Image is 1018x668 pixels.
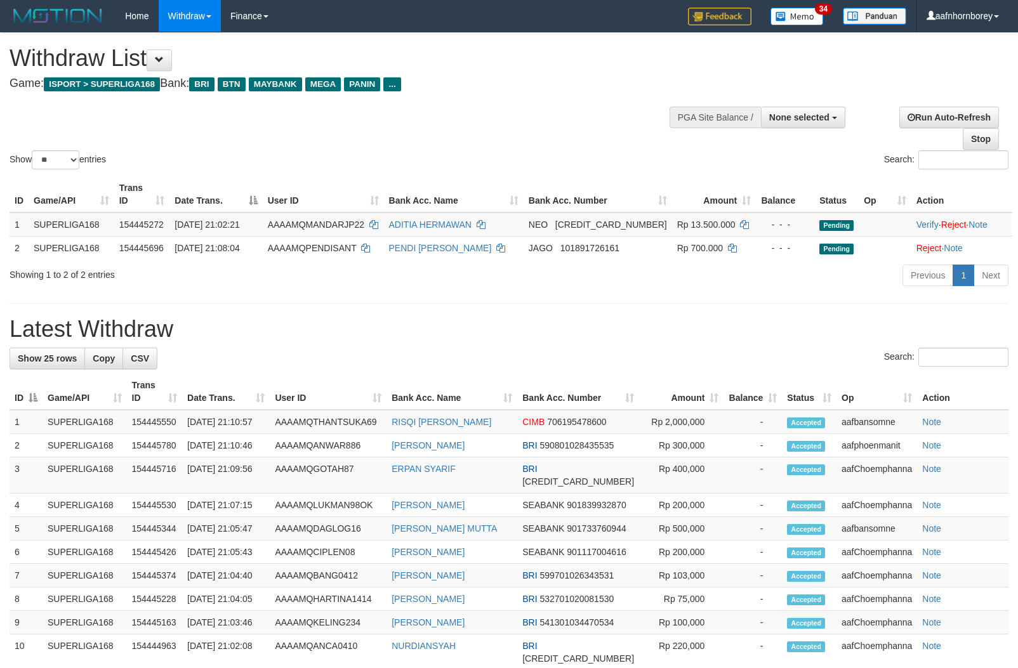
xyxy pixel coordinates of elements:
[218,77,246,91] span: BTN
[43,410,127,434] td: SUPERLIGA168
[761,218,809,231] div: - - -
[953,265,974,286] a: 1
[10,348,85,369] a: Show 25 rows
[787,571,825,582] span: Accepted
[836,494,917,517] td: aafChoemphanna
[84,348,123,369] a: Copy
[639,374,724,410] th: Amount: activate to sort column ascending
[639,587,724,611] td: Rp 75,000
[10,46,666,71] h1: Withdraw List
[560,243,619,253] span: Copy 101891726161 to clipboard
[18,353,77,363] span: Show 25 rows
[10,213,29,237] td: 1
[724,494,782,517] td: -
[43,434,127,457] td: SUPERLIGA168
[389,243,492,253] a: PENDI [PERSON_NAME]
[677,219,736,230] span: Rp 13.500.000
[922,641,941,651] a: Note
[119,219,164,230] span: 154445272
[119,243,164,253] span: 154445696
[724,611,782,634] td: -
[836,587,917,611] td: aafChoemphanna
[384,176,524,213] th: Bank Acc. Name: activate to sort column ascending
[270,517,387,540] td: AAAAMQDAGLOG16
[724,517,782,540] td: -
[917,374,1008,410] th: Action
[911,176,1012,213] th: Action
[524,176,672,213] th: Bank Acc. Number: activate to sort column ascending
[175,243,239,253] span: [DATE] 21:08:04
[270,564,387,587] td: AAAAMQBANG0412
[724,374,782,410] th: Balance: activate to sort column ascending
[392,500,465,510] a: [PERSON_NAME]
[43,457,127,494] td: SUPERLIGA168
[787,618,825,629] span: Accepted
[270,374,387,410] th: User ID: activate to sort column ascending
[10,587,43,611] td: 8
[639,611,724,634] td: Rp 100,000
[843,8,906,25] img: panduan.png
[963,128,999,150] a: Stop
[182,564,270,587] td: [DATE] 21:04:40
[344,77,380,91] span: PANIN
[392,594,465,604] a: [PERSON_NAME]
[270,587,387,611] td: AAAAMQHARTINA1414
[639,494,724,517] td: Rp 200,000
[639,564,724,587] td: Rp 103,000
[916,219,939,230] a: Verify
[922,570,941,580] a: Note
[182,410,270,434] td: [DATE] 21:10:57
[688,8,751,25] img: Feedback.jpg
[10,317,1008,342] h1: Latest Withdraw
[670,107,761,128] div: PGA Site Balance /
[10,517,43,540] td: 5
[836,374,917,410] th: Op: activate to sort column ascending
[787,641,825,652] span: Accepted
[387,374,517,410] th: Bank Acc. Name: activate to sort column ascending
[10,77,666,90] h4: Game: Bank:
[787,547,825,558] span: Accepted
[182,457,270,494] td: [DATE] 21:09:56
[44,77,160,91] span: ISPORT > SUPERLIGA168
[43,494,127,517] td: SUPERLIGA168
[10,434,43,457] td: 2
[127,611,183,634] td: 154445163
[389,219,472,230] a: ADITIA HERMAWAN
[43,517,127,540] td: SUPERLIGA168
[10,457,43,494] td: 3
[522,653,634,664] span: Copy 126601004049502 to clipboard
[270,540,387,564] td: AAAAMQCIPLEN08
[819,244,854,254] span: Pending
[10,6,106,25] img: MOTION_logo.png
[761,107,845,128] button: None selected
[522,594,537,604] span: BRI
[268,243,357,253] span: AAAAMQPENDISANT
[392,440,465,450] a: [PERSON_NAME]
[555,219,667,230] span: Copy 5859458219973071 to clipboard
[127,540,183,564] td: 154445426
[918,150,1008,169] input: Search:
[974,265,1008,286] a: Next
[43,611,127,634] td: SUPERLIGA168
[522,547,564,557] span: SEABANK
[392,617,465,627] a: [PERSON_NAME]
[787,464,825,475] span: Accepted
[43,564,127,587] td: SUPERLIGA168
[10,410,43,434] td: 1
[836,410,917,434] td: aafbansomne
[836,517,917,540] td: aafbansomne
[547,417,606,427] span: Copy 706195478600 to clipboard
[836,457,917,494] td: aafChoemphanna
[529,219,548,230] span: NEO
[29,176,114,213] th: Game/API: activate to sort column ascending
[127,564,183,587] td: 154445374
[10,611,43,634] td: 9
[677,243,723,253] span: Rp 700.000
[899,107,999,128] a: Run Auto-Refresh
[392,570,465,580] a: [PERSON_NAME]
[268,219,364,230] span: AAAAMQMANDARJP22
[787,594,825,605] span: Accepted
[127,587,183,611] td: 154445228
[182,540,270,564] td: [DATE] 21:05:43
[769,112,830,122] span: None selected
